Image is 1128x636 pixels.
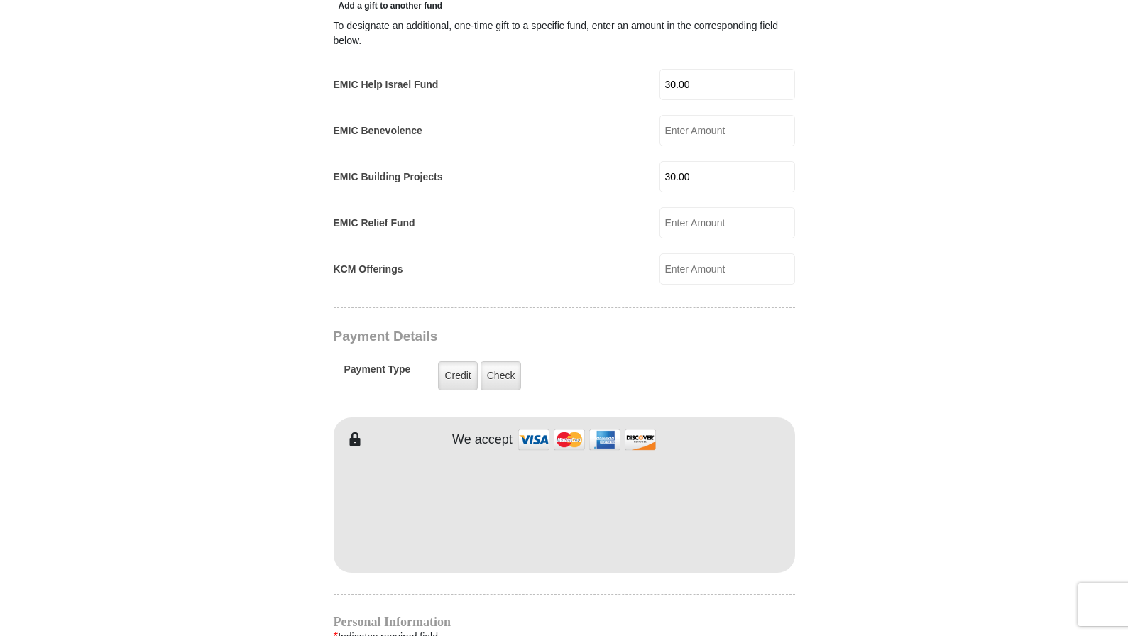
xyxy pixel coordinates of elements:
label: EMIC Help Israel Fund [334,77,439,92]
span: Add a gift to another fund [334,1,443,11]
h3: Payment Details [334,329,696,345]
input: Enter Amount [659,69,795,100]
input: Enter Amount [659,115,795,146]
label: Credit [438,361,477,390]
img: credit cards accepted [516,424,658,455]
label: EMIC Relief Fund [334,216,415,231]
label: KCM Offerings [334,262,403,277]
label: Check [481,361,522,390]
label: EMIC Benevolence [334,124,422,138]
label: EMIC Building Projects [334,170,443,185]
div: To designate an additional, one-time gift to a specific fund, enter an amount in the correspondin... [334,18,795,48]
input: Enter Amount [659,161,795,192]
h4: We accept [452,432,513,448]
input: Enter Amount [659,253,795,285]
h4: Personal Information [334,616,795,627]
input: Enter Amount [659,207,795,238]
h5: Payment Type [344,363,411,383]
